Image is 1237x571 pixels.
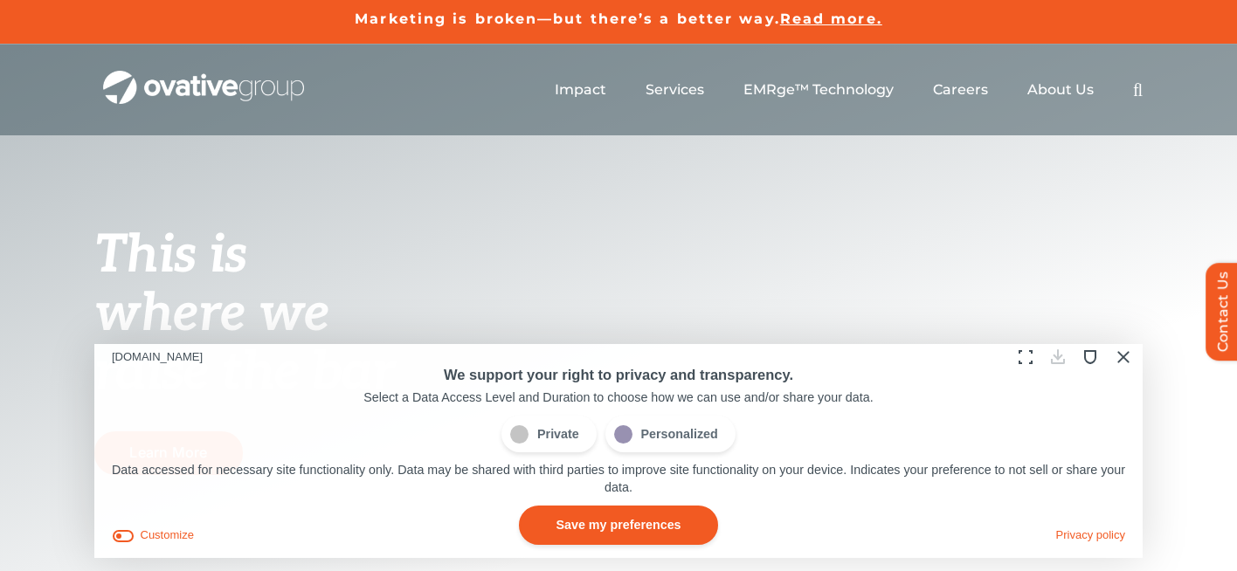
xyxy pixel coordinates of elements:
div: Select a Data Access Level and Duration to choose how we can use and/or share your data. [112,389,1125,407]
button: Close Cookie Compliance [1109,344,1136,371]
a: Search [1133,81,1143,99]
a: OG_Full_horizontal_WHT [103,69,304,86]
span: where we raise the bar [94,283,394,404]
button: Customize [112,526,194,545]
a: Impact [555,81,606,99]
a: Marketing is broken—but there’s a better way. [355,10,780,27]
span: We support your right to privacy and transparency. [444,367,793,382]
button: Save my preferences [519,506,717,545]
a: Read more. [780,10,882,27]
span: This is [94,224,246,287]
a: EMRge™ Technology [743,81,894,99]
button: Protection Status: On [1076,344,1103,371]
nav: Menu [555,62,1143,118]
label: Private [501,416,596,452]
a: Careers [933,81,988,99]
label: Personalized [605,416,736,452]
p: Data accessed for necessary site functionality only. Data may be shared with third parties to imp... [112,461,1125,498]
button: Download Consent [1045,344,1072,371]
button: Privacy policy [1056,526,1125,545]
a: About Us [1027,81,1094,99]
a: Services [646,81,704,99]
div: [DOMAIN_NAME] [112,346,203,368]
button: Expand Toggle [1012,344,1040,371]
